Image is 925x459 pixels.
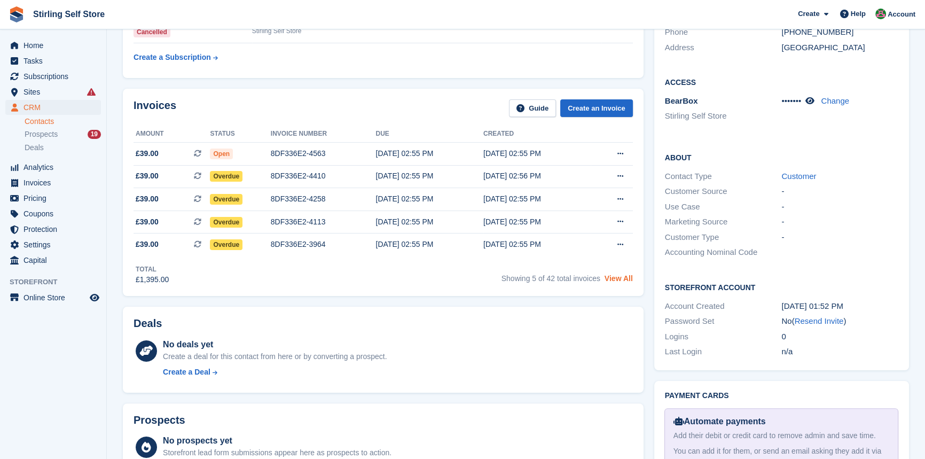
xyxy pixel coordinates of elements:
[781,216,898,228] div: -
[23,100,88,115] span: CRM
[375,148,483,159] div: [DATE] 02:55 PM
[5,237,101,252] a: menu
[136,193,159,205] span: £39.00
[252,26,435,36] div: Stirling Self Store
[483,148,591,159] div: [DATE] 02:55 PM
[501,274,600,283] span: Showing 5 of 42 total invoices
[23,253,88,268] span: Capital
[483,170,591,182] div: [DATE] 02:56 PM
[665,331,782,343] div: Logins
[781,231,898,244] div: -
[134,414,185,426] h2: Prospects
[134,52,211,63] div: Create a Subscription
[88,291,101,304] a: Preview store
[781,331,898,343] div: 0
[271,126,376,143] th: Invoice number
[5,84,101,99] a: menu
[665,185,782,198] div: Customer Source
[5,290,101,305] a: menu
[136,239,159,250] span: £39.00
[781,300,898,313] div: [DATE] 01:52 PM
[798,9,819,19] span: Create
[781,346,898,358] div: n/a
[210,194,242,205] span: Overdue
[136,216,159,228] span: £39.00
[665,246,782,259] div: Accounting Nominal Code
[5,175,101,190] a: menu
[875,9,886,19] img: Lucy
[136,274,169,285] div: £1,395.00
[210,126,270,143] th: Status
[665,346,782,358] div: Last Login
[87,88,96,96] i: Smart entry sync failures have occurred
[781,26,898,38] div: [PHONE_NUMBER]
[210,171,242,182] span: Overdue
[134,27,170,37] div: Cancelled
[792,316,846,325] span: ( )
[134,99,176,117] h2: Invoices
[210,217,242,228] span: Overdue
[23,175,88,190] span: Invoices
[375,126,483,143] th: Due
[781,315,898,328] div: No
[23,191,88,206] span: Pricing
[781,201,898,213] div: -
[136,148,159,159] span: £39.00
[665,392,898,400] h2: Payment cards
[665,76,898,87] h2: Access
[781,96,801,105] span: •••••••
[560,99,633,117] a: Create an Invoice
[136,170,159,182] span: £39.00
[665,26,782,38] div: Phone
[483,126,591,143] th: Created
[665,96,698,105] span: BearBox
[9,6,25,22] img: stora-icon-8386f47178a22dfd0bd8f6a31ec36ba5ce8667c1dd55bd0f319d3a0aa187defe.svg
[673,430,889,441] div: Add their debit or credit card to remove admin and save time.
[163,367,387,378] a: Create a Deal
[483,216,591,228] div: [DATE] 02:55 PM
[163,338,387,351] div: No deals yet
[163,434,391,447] div: No prospects yet
[665,282,898,292] h2: Storefront Account
[375,170,483,182] div: [DATE] 02:55 PM
[665,110,782,122] li: Stirling Self Store
[23,84,88,99] span: Sites
[483,239,591,250] div: [DATE] 02:55 PM
[163,351,387,362] div: Create a deal for this contact from here or by converting a prospect.
[665,315,782,328] div: Password Set
[375,239,483,250] div: [DATE] 02:55 PM
[665,201,782,213] div: Use Case
[23,290,88,305] span: Online Store
[5,69,101,84] a: menu
[23,69,88,84] span: Subscriptions
[134,48,218,67] a: Create a Subscription
[134,126,210,143] th: Amount
[605,274,633,283] a: View All
[665,170,782,183] div: Contact Type
[5,253,101,268] a: menu
[375,216,483,228] div: [DATE] 02:55 PM
[23,237,88,252] span: Settings
[271,148,376,159] div: 8DF336E2-4563
[88,130,101,139] div: 19
[483,193,591,205] div: [DATE] 02:55 PM
[665,42,782,54] div: Address
[5,191,101,206] a: menu
[5,206,101,221] a: menu
[5,53,101,68] a: menu
[375,193,483,205] div: [DATE] 02:55 PM
[5,222,101,237] a: menu
[5,160,101,175] a: menu
[23,222,88,237] span: Protection
[271,170,376,182] div: 8DF336E2-4410
[29,5,109,23] a: Stirling Self Store
[271,193,376,205] div: 8DF336E2-4258
[851,9,866,19] span: Help
[5,38,101,53] a: menu
[210,239,242,250] span: Overdue
[673,415,889,428] div: Automate payments
[795,316,844,325] a: Resend Invite
[888,9,915,20] span: Account
[25,142,101,153] a: Deals
[821,96,849,105] a: Change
